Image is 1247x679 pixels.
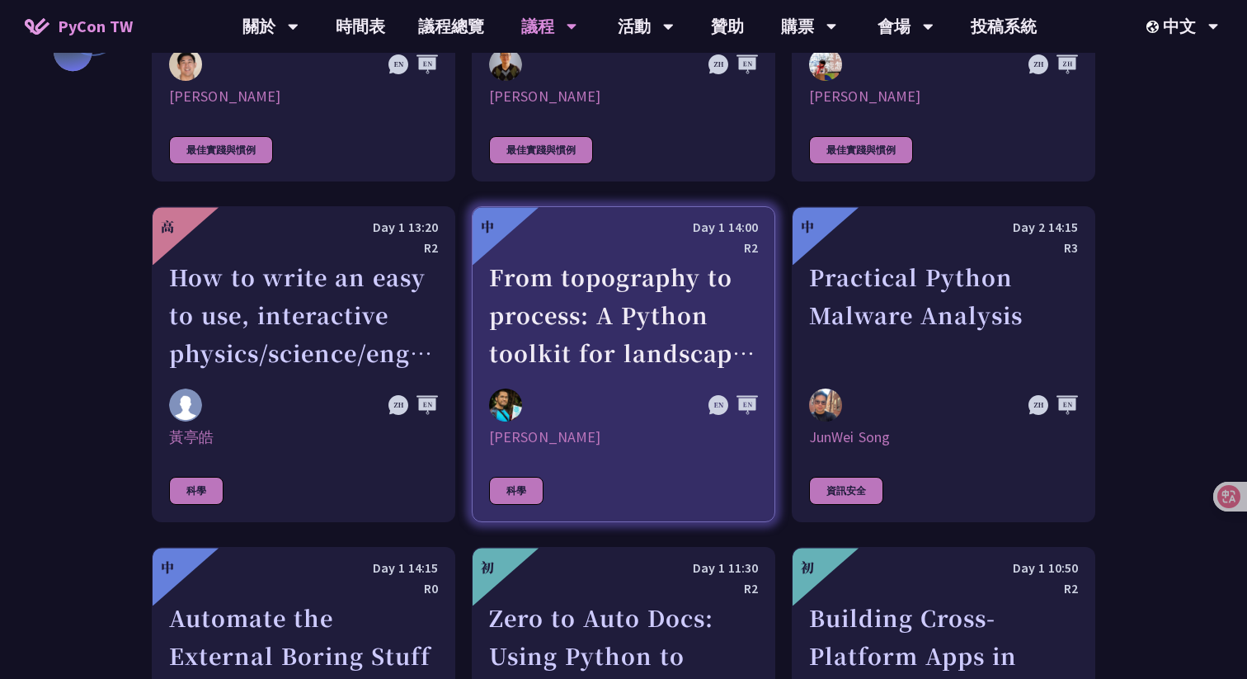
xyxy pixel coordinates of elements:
[169,477,224,505] div: 科學
[809,136,913,164] div: 最佳實踐與慣例
[809,258,1078,372] div: Practical Python Malware Analysis
[801,558,814,578] div: 初
[152,206,455,522] a: 高 Day 1 13:20 R2 How to write an easy to use, interactive physics/science/engineering simulator l...
[489,578,758,599] div: R2
[489,258,758,372] div: From topography to process: A Python toolkit for landscape evolution analysis
[161,217,174,237] div: 高
[801,217,814,237] div: 中
[809,427,1078,447] div: JunWei Song
[169,578,438,599] div: R0
[809,578,1078,599] div: R2
[169,238,438,258] div: R2
[169,48,202,81] img: Justin Lee
[489,48,522,81] img: Shuhsi Lin
[472,206,775,522] a: 中 Day 1 14:00 R2 From topography to process: A Python toolkit for landscape evolution analysis Ri...
[809,389,842,422] img: JunWei Song
[169,389,202,422] img: 黃亭皓
[169,258,438,372] div: How to write an easy to use, interactive physics/science/engineering simulator leveraging ctypes,...
[489,558,758,578] div: Day 1 11:30
[1146,21,1163,33] img: Locale Icon
[8,6,149,47] a: PyCon TW
[809,217,1078,238] div: Day 2 14:15
[169,558,438,578] div: Day 1 14:15
[489,87,758,106] div: [PERSON_NAME]
[809,558,1078,578] div: Day 1 10:50
[161,558,174,578] div: 中
[169,136,273,164] div: 最佳實踐與慣例
[809,87,1078,106] div: [PERSON_NAME]
[792,206,1095,522] a: 中 Day 2 14:15 R3 Practical Python Malware Analysis JunWei Song JunWei Song 資訊安全
[489,217,758,238] div: Day 1 14:00
[169,87,438,106] div: [PERSON_NAME]
[58,14,133,39] span: PyCon TW
[809,477,883,505] div: 資訊安全
[481,558,494,578] div: 初
[481,217,494,237] div: 中
[489,389,522,422] img: Ricarido Saturay
[809,48,842,81] img: Keith Yang
[489,477,544,505] div: 科學
[489,136,593,164] div: 最佳實踐與慣例
[169,427,438,447] div: 黃亭皓
[169,217,438,238] div: Day 1 13:20
[489,427,758,447] div: [PERSON_NAME]
[489,238,758,258] div: R2
[809,238,1078,258] div: R3
[25,18,49,35] img: Home icon of PyCon TW 2025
